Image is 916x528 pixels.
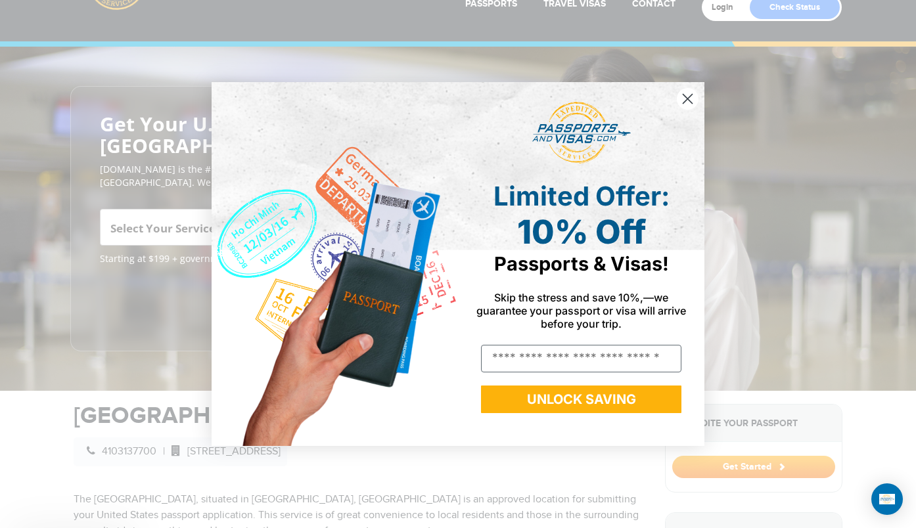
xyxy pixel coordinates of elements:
[481,385,681,413] button: UNLOCK SAVING
[517,212,646,252] span: 10% Off
[532,102,631,164] img: passports and visas
[476,291,686,330] span: Skip the stress and save 10%,—we guarantee your passport or visa will arrive before your trip.
[493,180,670,212] span: Limited Offer:
[676,87,699,110] button: Close dialog
[494,252,669,275] span: Passports & Visas!
[871,483,903,515] div: Open Intercom Messenger
[212,82,458,445] img: de9cda0d-0715-46ca-9a25-073762a91ba7.png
